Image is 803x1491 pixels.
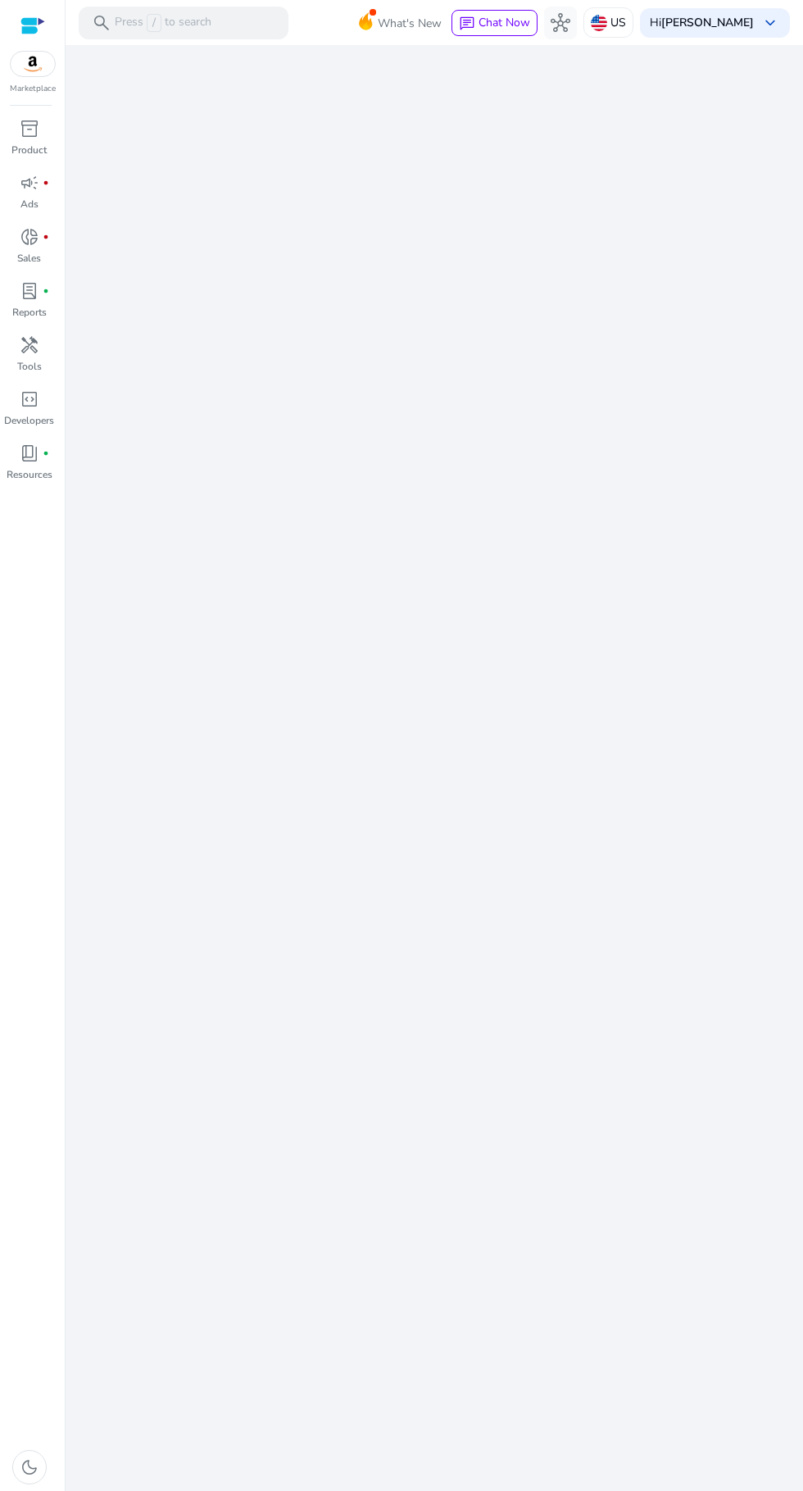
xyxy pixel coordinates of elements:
span: dark_mode [20,1457,39,1477]
p: Reports [12,305,47,320]
button: hub [544,7,577,39]
span: fiber_manual_record [43,450,49,457]
p: Resources [7,467,52,482]
span: keyboard_arrow_down [760,13,780,33]
span: campaign [20,173,39,193]
img: amazon.svg [11,52,55,76]
b: [PERSON_NAME] [661,15,754,30]
span: / [147,14,161,32]
span: fiber_manual_record [43,234,49,240]
span: What's New [378,9,442,38]
span: code_blocks [20,389,39,409]
span: fiber_manual_record [43,180,49,186]
p: Sales [17,251,41,266]
span: fiber_manual_record [43,288,49,294]
span: donut_small [20,227,39,247]
button: chatChat Now [451,10,538,36]
span: hub [551,13,570,33]
p: Developers [4,413,54,428]
p: Tools [17,359,42,374]
p: Press to search [115,14,211,32]
p: Ads [20,197,39,211]
span: handyman [20,335,39,355]
p: US [610,8,626,37]
span: chat [459,16,475,32]
span: inventory_2 [20,119,39,139]
p: Hi [650,17,754,29]
span: book_4 [20,443,39,463]
span: search [92,13,111,33]
span: lab_profile [20,281,39,301]
p: Marketplace [10,83,56,95]
p: Product [11,143,47,157]
img: us.svg [591,15,607,31]
span: Chat Now [479,15,530,30]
